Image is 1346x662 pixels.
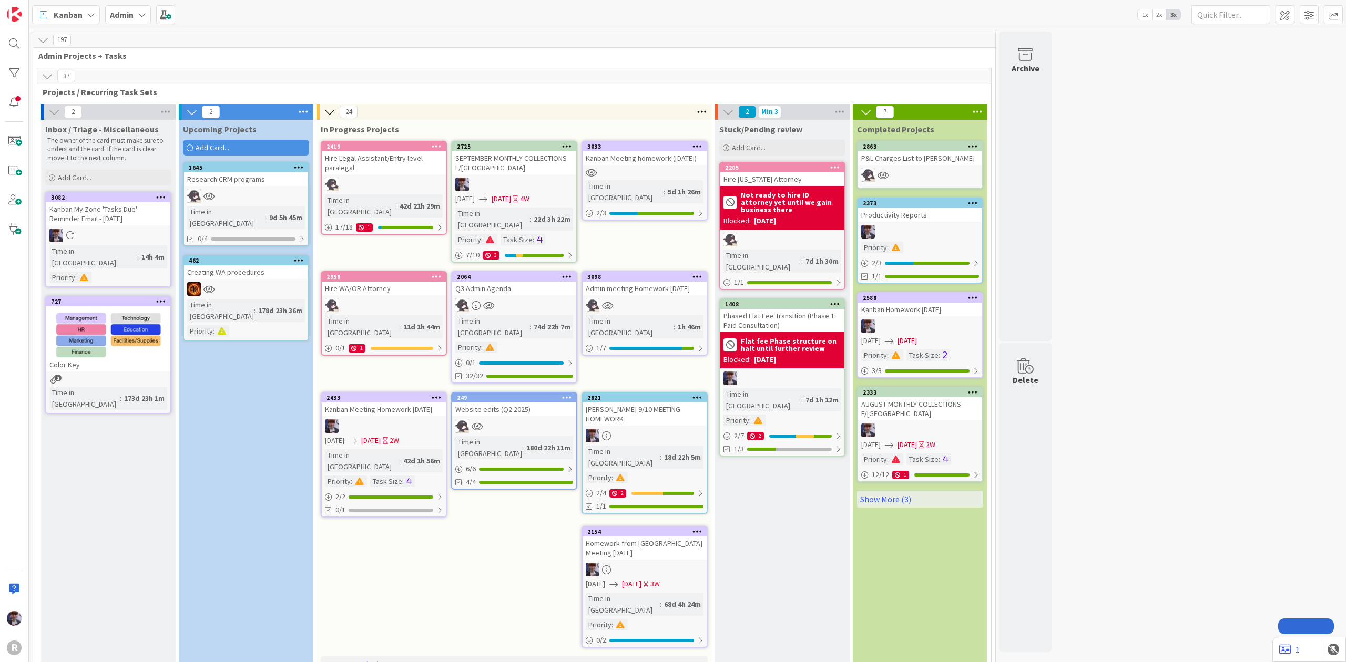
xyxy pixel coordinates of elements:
[754,354,776,365] div: [DATE]
[189,257,308,264] div: 462
[863,389,982,396] div: 2333
[46,193,170,202] div: 3082
[397,200,443,212] div: 42d 21h 29m
[452,142,576,151] div: 2725
[455,208,529,231] div: Time in [GEOGRAPHIC_DATA]
[863,294,982,302] div: 2588
[858,364,982,377] div: 3/3
[340,106,358,118] span: 24
[455,342,481,353] div: Priority
[455,298,469,312] img: KN
[7,611,22,626] img: ML
[455,419,469,433] img: KN
[583,429,707,442] div: ML
[939,453,940,465] span: :
[325,419,339,433] img: ML
[720,299,844,332] div: 1408Phased Flat Fee Transition (Phase 1: Paid Consultation)
[583,282,707,295] div: Admin meeting Homework [DATE]
[361,435,381,446] span: [DATE]
[452,282,576,295] div: Q3 Admin Agenda
[137,251,139,263] span: :
[46,297,170,306] div: 727
[583,527,707,536] div: 2154
[189,164,308,171] div: 1645
[455,315,529,338] div: Time in [GEOGRAPHIC_DATA]
[322,393,446,402] div: 2433
[452,142,576,174] div: 2725SEPTEMBER MONTHLY COLLECTIONS F/[GEOGRAPHIC_DATA]
[322,342,446,355] div: 0/11
[861,439,881,450] span: [DATE]
[351,475,352,487] span: :
[1012,62,1039,75] div: Archive
[587,143,707,150] div: 3033
[586,563,599,576] img: ML
[725,301,844,308] div: 1408
[49,229,63,242] img: ML
[887,453,889,465] span: :
[723,371,737,385] img: ML
[583,206,707,220] div: 2/3
[483,251,499,260] div: 3
[325,435,344,446] span: [DATE]
[720,309,844,332] div: Phased Flat Fee Transition (Phase 1: Paid Consultation)
[858,142,982,151] div: 2863
[254,305,256,316] span: :
[926,439,935,450] div: 2W
[660,598,661,610] span: :
[520,193,529,204] div: 4W
[457,394,576,401] div: 249
[583,298,707,312] div: KN
[452,402,576,416] div: Website edits (Q2 2025)
[661,451,703,463] div: 18d 22h 5m
[452,272,576,295] div: 2064Q3 Admin Agenda
[858,388,982,420] div: 2333AUGUST MONTHLY COLLECTIONS F/[GEOGRAPHIC_DATA]
[803,255,841,267] div: 7d 1h 30m
[327,394,446,401] div: 2433
[187,189,201,203] img: KN
[452,249,576,262] div: 7/103
[863,200,982,207] div: 2373
[325,178,339,191] img: KN
[858,423,982,437] div: ML
[734,443,744,454] span: 1/3
[863,143,982,150] div: 2863
[738,106,756,118] span: 2
[675,321,703,333] div: 1h 46m
[596,208,606,219] span: 2 / 3
[529,213,531,225] span: :
[583,402,707,426] div: [PERSON_NAME] 9/10 MEETING HOMEWORK
[892,471,909,479] div: 1
[57,70,75,82] span: 37
[7,7,22,22] img: Visit kanbanzone.com
[664,186,665,198] span: :
[322,282,446,295] div: Hire WA/OR Attorney
[455,234,481,245] div: Priority
[53,34,71,46] span: 197
[583,536,707,560] div: Homework from [GEOGRAPHIC_DATA] Meeting [DATE]
[110,9,134,20] b: Admin
[858,293,982,303] div: 2588
[529,321,531,333] span: :
[455,178,469,191] img: ML
[501,234,533,245] div: Task Size
[64,106,82,118] span: 2
[587,528,707,535] div: 2154
[761,109,778,115] div: Min 3
[46,193,170,225] div: 3082Kanban My Zone 'Tasks Due' Reminder Email - [DATE]
[401,321,443,333] div: 11d 1h 44m
[611,472,613,483] span: :
[457,273,576,281] div: 2064
[1013,374,1038,386] div: Delete
[322,419,446,433] div: ML
[213,325,215,337] span: :
[466,463,476,474] span: 6 / 6
[661,598,703,610] div: 68d 4h 24m
[720,163,844,186] div: 2205Hire [US_STATE] Attorney
[49,272,75,283] div: Priority
[723,354,751,365] div: Blocked:
[747,432,764,440] div: 2
[741,337,841,352] b: Flat fee Phase structure on halt until further review
[583,142,707,165] div: 3033Kanban Meeting homework ([DATE])
[723,250,801,273] div: Time in [GEOGRAPHIC_DATA]
[452,151,576,174] div: SEPTEMBER MONTHLY COLLECTIONS F/[GEOGRAPHIC_DATA]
